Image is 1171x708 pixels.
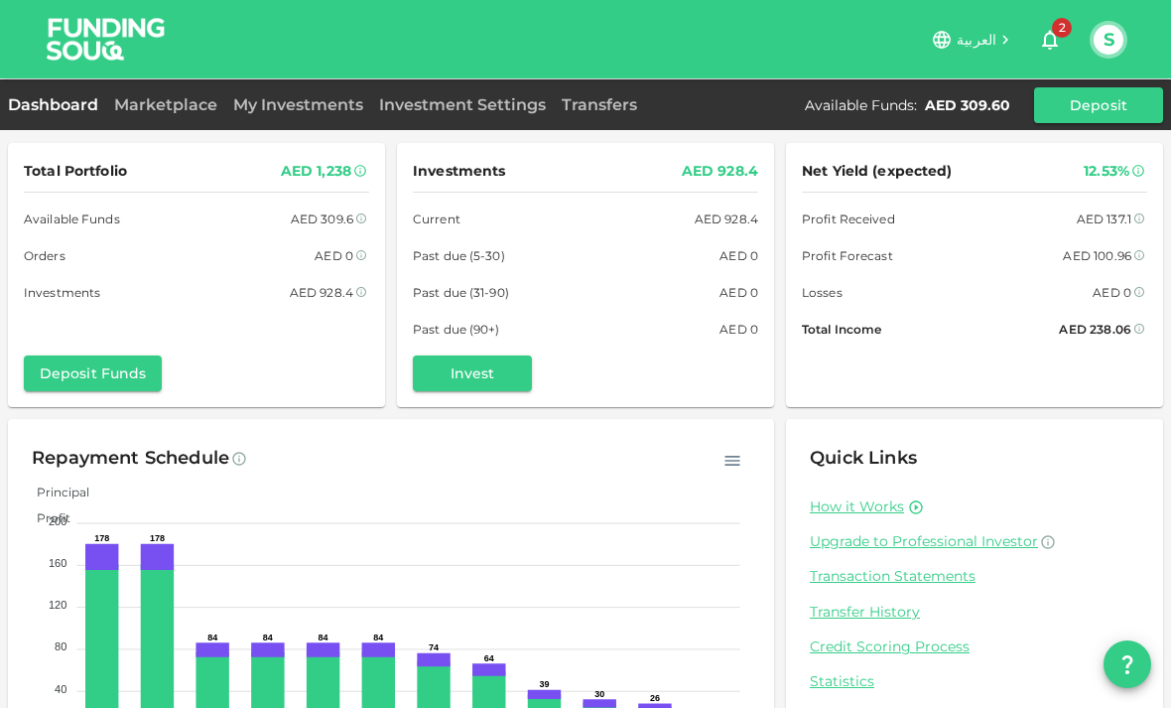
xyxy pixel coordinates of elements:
[802,159,953,184] span: Net Yield (expected)
[225,95,371,114] a: My Investments
[810,603,1139,622] a: Transfer History
[695,209,758,229] div: AED 928.4
[49,599,66,611] tspan: 120
[810,447,917,469] span: Quick Links
[32,443,229,475] div: Repayment Schedule
[802,209,895,229] span: Profit Received
[1052,18,1072,38] span: 2
[802,319,881,340] span: Total Income
[810,637,1139,656] a: Credit Scoring Process
[22,485,89,499] span: Principal
[291,209,353,229] div: AED 309.6
[413,355,532,391] button: Invest
[106,95,225,114] a: Marketplace
[24,355,162,391] button: Deposit Funds
[719,319,758,340] div: AED 0
[22,510,70,525] span: Profit
[1034,87,1163,123] button: Deposit
[810,532,1139,551] a: Upgrade to Professional Investor
[413,159,505,184] span: Investments
[810,532,1038,550] span: Upgrade to Professional Investor
[8,95,106,114] a: Dashboard
[1094,25,1123,55] button: S
[24,282,100,303] span: Investments
[719,282,758,303] div: AED 0
[810,672,1139,691] a: Statistics
[802,282,843,303] span: Losses
[1059,319,1131,340] div: AED 238.06
[1063,245,1131,266] div: AED 100.96
[957,31,996,49] span: العربية
[24,245,65,266] span: Orders
[55,683,66,695] tspan: 40
[810,497,904,516] a: How it Works
[810,567,1139,586] a: Transaction Statements
[24,209,120,229] span: Available Funds
[49,557,66,569] tspan: 160
[805,95,917,115] div: Available Funds :
[554,95,645,114] a: Transfers
[281,159,351,184] div: AED 1,238
[1030,20,1070,60] button: 2
[371,95,554,114] a: Investment Settings
[1084,159,1129,184] div: 12.53%
[719,245,758,266] div: AED 0
[24,159,127,184] span: Total Portfolio
[1077,209,1131,229] div: AED 137.1
[925,95,1010,115] div: AED 309.60
[413,319,500,340] span: Past due (90+)
[1093,282,1131,303] div: AED 0
[413,282,509,303] span: Past due (31-90)
[413,245,505,266] span: Past due (5-30)
[1104,640,1151,688] button: question
[315,245,353,266] div: AED 0
[55,640,66,652] tspan: 80
[49,515,66,527] tspan: 200
[682,159,758,184] div: AED 928.4
[290,282,353,303] div: AED 928.4
[802,245,893,266] span: Profit Forecast
[413,209,460,229] span: Current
